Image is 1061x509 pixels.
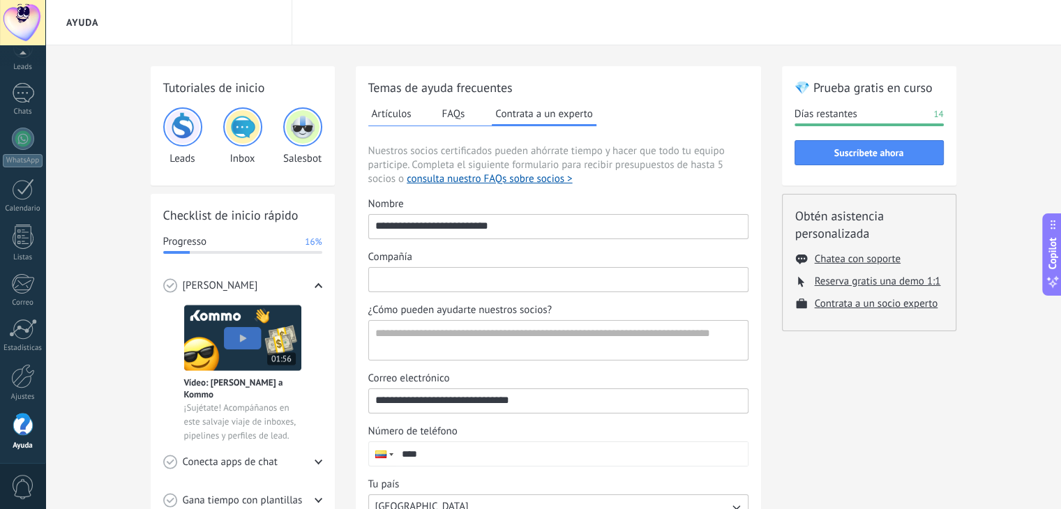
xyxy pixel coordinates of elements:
[368,250,412,264] span: Compañía
[184,377,301,400] span: Vídeo: [PERSON_NAME] a Kommo
[3,441,43,450] div: Ayuda
[368,103,415,124] button: Artículos
[163,206,322,224] h2: Checklist de inicio rápido
[163,79,322,96] h2: Tutoriales de inicio
[3,298,43,307] div: Correo
[3,204,43,213] div: Calendario
[492,103,596,126] button: Contrata a un experto
[815,297,938,310] button: Contrata a un socio experto
[396,442,748,466] input: Número de teléfono
[223,107,262,165] div: Inbox
[795,207,943,242] h2: Obtén asistencia personalizada
[3,63,43,72] div: Leads
[183,455,278,469] span: Conecta apps de chat
[3,107,43,116] div: Chats
[368,372,450,386] span: Correo electrónico
[795,107,857,121] span: Días restantes
[368,425,458,439] span: Número de teléfono
[305,235,322,249] span: 16%
[1046,238,1060,270] span: Copilot
[3,154,43,167] div: WhatsApp
[163,235,206,249] span: Progresso
[283,107,322,165] div: Salesbot
[368,478,400,492] span: Tu país
[815,275,941,288] button: Reserva gratis una demo 1:1
[407,172,572,186] button: consulta nuestro FAQs sobre socios >
[368,303,552,317] span: ¿Cómo pueden ayudarte nuestros socios?
[184,305,301,371] img: Meet video
[795,79,944,96] h2: 💎 Prueba gratis en curso
[183,494,303,508] span: Gana tiempo con plantillas
[163,107,202,165] div: Leads
[933,107,943,121] span: 14
[369,389,748,411] input: Correo electrónico
[3,393,43,402] div: Ajustes
[369,321,745,360] textarea: ¿Cómo pueden ayudarte nuestros socios?
[183,279,258,293] span: [PERSON_NAME]
[368,144,748,186] span: Nuestros socios certificados pueden ahórrate tiempo y hacer que todo tu equipo participe. Complet...
[3,344,43,353] div: Estadísticas
[3,253,43,262] div: Listas
[369,215,748,237] input: Nombre
[184,401,301,443] span: ¡Sujétate! Acompáñanos en este salvaje viaje de inboxes, pipelines y perfiles de lead.
[369,442,396,466] div: Ecuador: + 593
[368,197,404,211] span: Nombre
[815,252,901,266] button: Chatea con soporte
[368,79,748,96] h2: Temas de ayuda frecuentes
[439,103,469,124] button: FAQs
[795,140,944,165] button: Suscríbete ahora
[834,148,904,158] span: Suscríbete ahora
[369,268,748,290] input: Compañía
